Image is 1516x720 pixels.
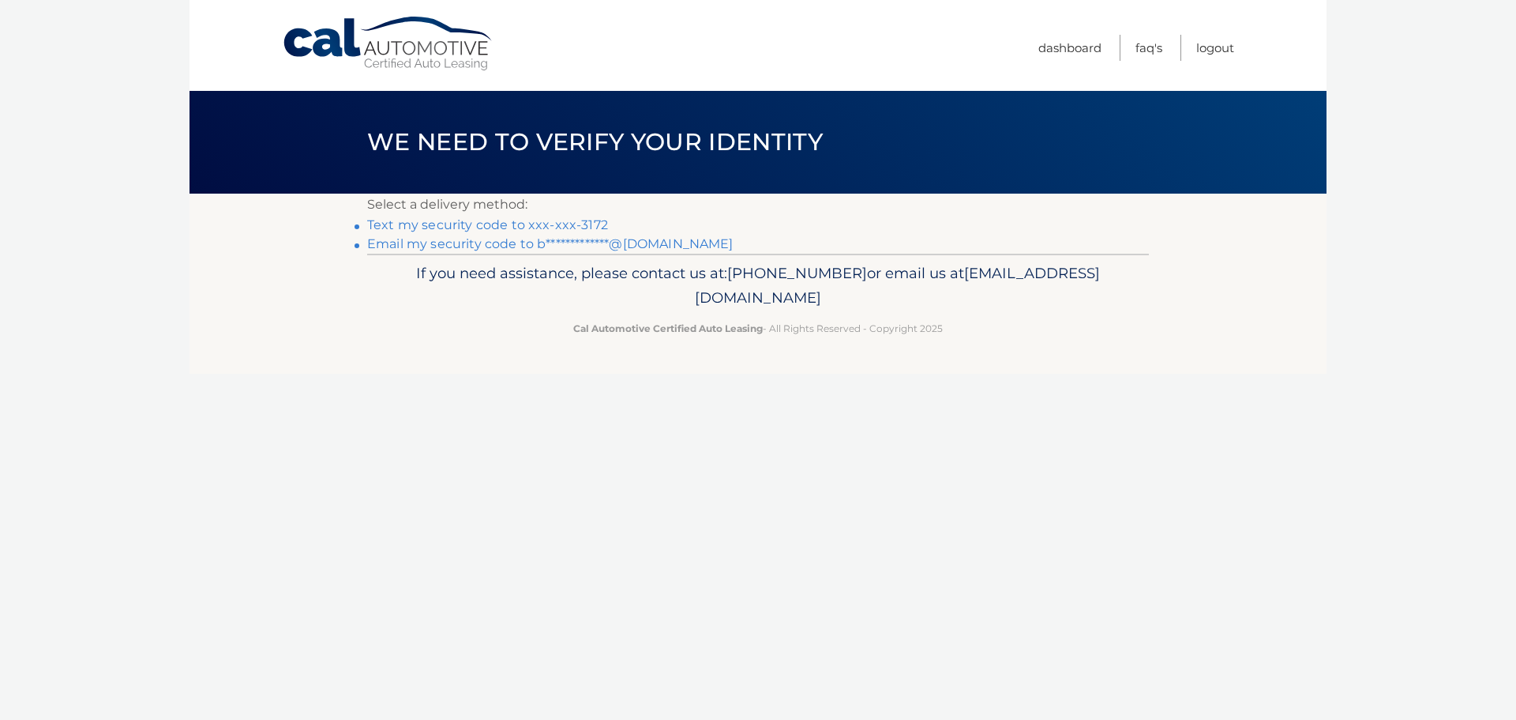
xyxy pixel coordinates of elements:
a: Cal Automotive [282,16,495,72]
a: FAQ's [1135,35,1162,61]
p: If you need assistance, please contact us at: or email us at [377,261,1139,311]
a: Dashboard [1038,35,1101,61]
p: - All Rights Reserved - Copyright 2025 [377,320,1139,337]
span: We need to verify your identity [367,127,823,156]
a: Text my security code to xxx-xxx-3172 [367,217,608,232]
strong: Cal Automotive Certified Auto Leasing [573,322,763,334]
a: Logout [1196,35,1234,61]
span: [PHONE_NUMBER] [727,264,867,282]
p: Select a delivery method: [367,194,1149,216]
